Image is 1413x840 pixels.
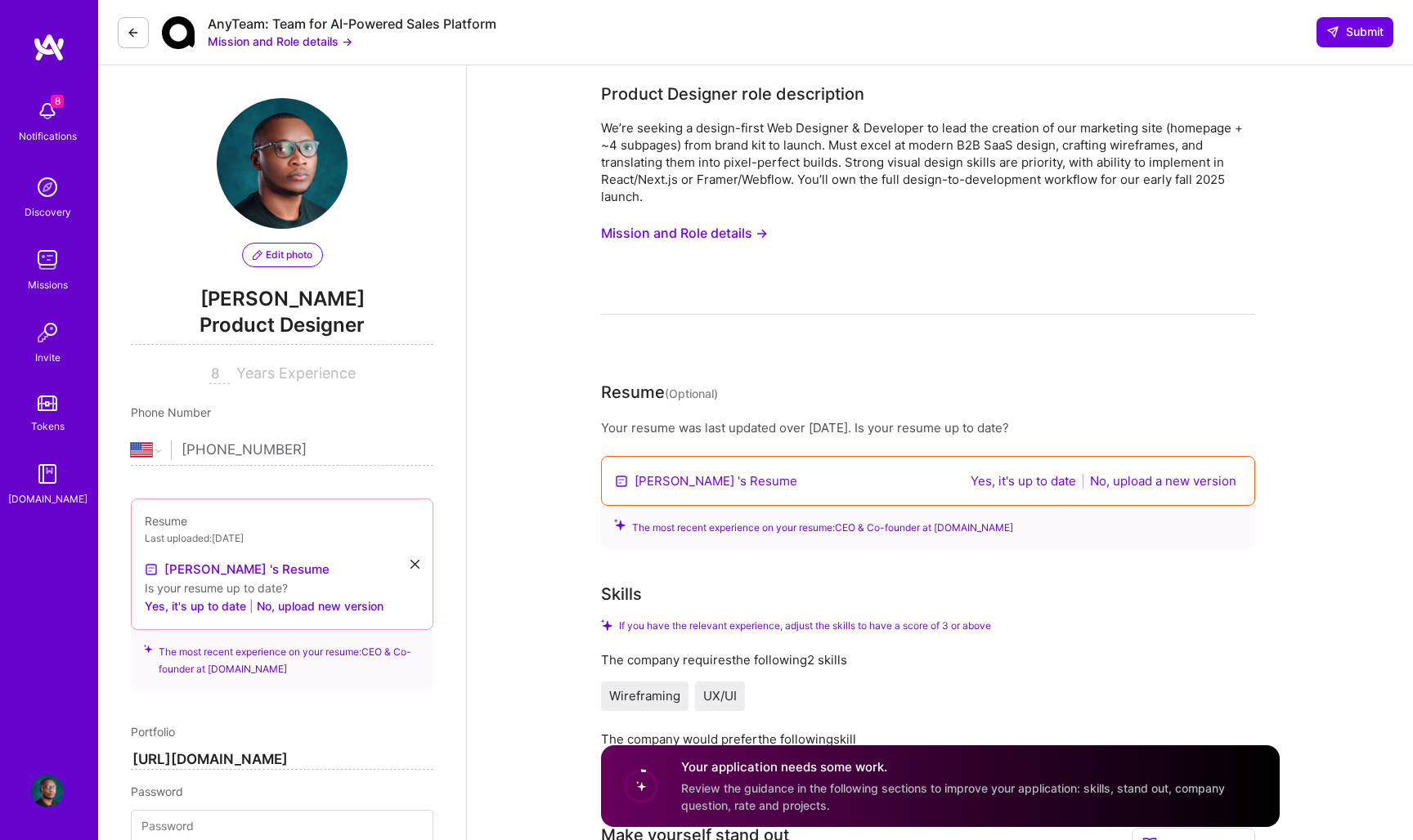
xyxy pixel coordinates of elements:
img: Invite [31,316,64,349]
div: Product Designer role description [601,82,864,106]
div: We’re seeking a design-first Web Designer & Developer to lead the creation of our marketing site ... [601,119,1255,205]
div: Last uploaded: [DATE] [145,529,419,547]
span: 8 [51,95,64,108]
div: The most recent experience on your resume: CEO & Co-founder at [DOMAIN_NAME] [601,499,1255,549]
img: guide book [31,458,64,490]
span: Phone Number [131,405,211,419]
button: Yes, it's up to date [966,471,1081,490]
button: Mission and Role details → [208,33,352,50]
img: tokens [38,395,57,411]
div: Your resume was last updated over [DATE]. Is your resume up to date? [601,419,1255,436]
span: UX/UI [703,688,737,704]
i: icon PencilPurple [253,250,262,260]
i: icon LeftArrowDark [127,26,140,39]
img: teamwork [31,244,64,276]
h4: Your application needs some work. [681,759,1260,776]
div: Password [131,783,433,800]
div: Tokens [31,418,65,435]
input: XX [209,364,230,384]
a: [PERSON_NAME] 's Resume [145,560,330,579]
img: User Avatar [217,98,348,229]
div: Resume [601,380,718,406]
img: discovery [31,171,64,203]
i: Check [601,619,612,631]
i: icon Close [410,560,419,569]
img: Resume [615,475,628,488]
div: Missions [28,276,68,293]
img: Company Logo [162,16,195,49]
div: [DOMAIN_NAME] [8,490,87,507]
img: logo [33,33,65,62]
div: The most recent experience on your resume: CEO & Co-founder at [DOMAIN_NAME] [131,620,433,690]
span: (Optional) [665,386,718,400]
button: Mission and Role details → [601,218,768,248]
i: icon SuggestedTeams [614,519,626,530]
img: Resume [145,563,158,576]
button: Yes, it's up to date [145,596,246,616]
div: The company requires the following 2 skills [601,651,1255,668]
span: Resume [145,514,187,528]
div: Discovery [25,203,71,221]
span: Review the guidance in the following sections to improve your application: skills, stand out, com... [681,781,1225,812]
span: Submit [1326,24,1384,40]
div: The company would prefer the following skill [601,731,1255,748]
span: Edit photo [253,248,312,262]
div: Invite [35,349,61,366]
input: +1 (000) 000-0000 [182,427,433,474]
span: | [1081,473,1085,489]
button: No, upload new version [257,596,384,616]
img: bell [31,95,64,127]
div: Is your resume up to date? [145,579,419,596]
div: Skills [601,582,642,606]
span: | [249,597,253,614]
i: icon SuggestedTeams [144,643,152,655]
span: Portfolio [131,725,175,739]
span: If you have the relevant experience, adjust the skills to have a score of 3 or above [619,619,991,632]
div: AnyTeam: Team for AI-Powered Sales Platform [208,16,496,33]
button: No, upload a new version [1085,471,1241,490]
div: Notifications [19,127,77,145]
a: [PERSON_NAME] 's Resume [635,472,797,489]
span: Product Designer [131,311,433,345]
img: User Avatar [31,775,64,807]
input: http://... [131,750,433,770]
span: Years Experience [236,364,356,382]
span: [PERSON_NAME] [131,287,433,311]
i: icon SendLight [1326,25,1339,38]
span: Wireframing [609,688,680,704]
